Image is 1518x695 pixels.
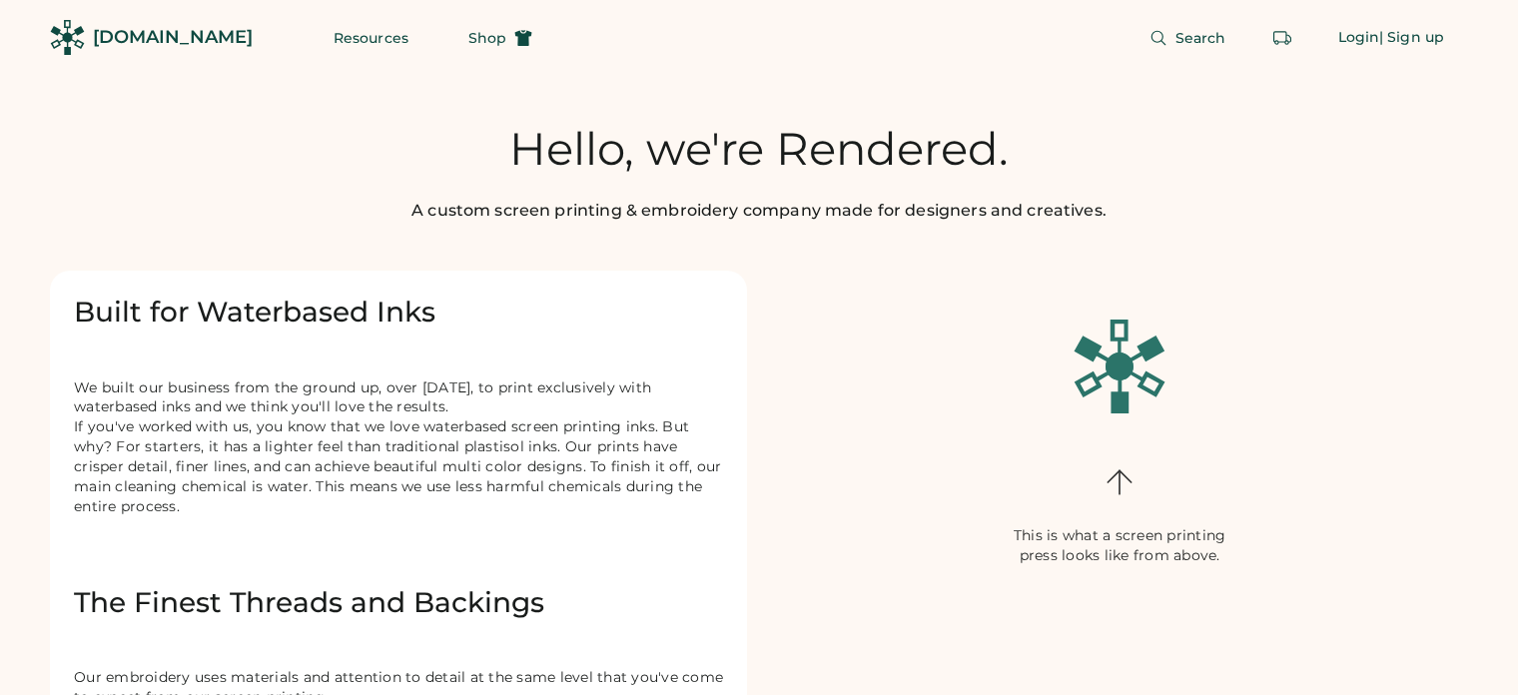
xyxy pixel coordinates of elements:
[411,199,1107,223] div: A custom screen printing & embroidery company made for designers and creatives.
[74,585,723,621] div: The Finest Threads and Backings
[1338,28,1380,48] div: Login
[1126,18,1250,58] button: Search
[50,20,85,55] img: Rendered Logo - Screens
[1379,28,1444,48] div: | Sign up
[310,18,432,58] button: Resources
[1072,319,1167,414] img: Screens-Green.svg
[444,18,556,58] button: Shop
[74,295,723,331] div: Built for Waterbased Inks
[1262,18,1302,58] button: Retrieve an order
[74,378,723,537] div: We built our business from the ground up, over [DATE], to print exclusively with waterbased inks ...
[509,123,1009,175] div: Hello, we're Rendered.
[1175,31,1226,45] span: Search
[468,31,506,45] span: Shop
[995,526,1244,566] div: This is what a screen printing press looks like from above.
[93,25,253,50] div: [DOMAIN_NAME]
